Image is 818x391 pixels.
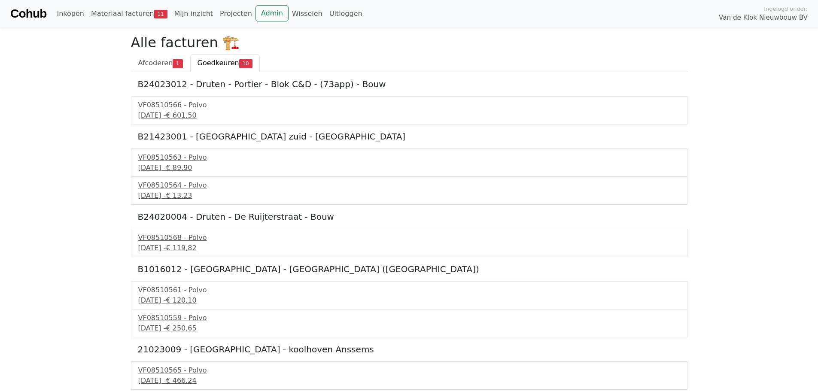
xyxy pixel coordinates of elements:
h2: Alle facturen 🏗️ [131,34,687,51]
span: Afcoderen [138,59,173,67]
a: Goedkeuren10 [190,54,260,72]
div: VF08510565 - Polvo [138,365,680,376]
div: [DATE] - [138,243,680,253]
span: Ingelogd onder: [764,5,808,13]
div: [DATE] - [138,110,680,121]
h5: B1016012 - [GEOGRAPHIC_DATA] - [GEOGRAPHIC_DATA] ([GEOGRAPHIC_DATA]) [138,264,681,274]
span: € 250,65 [166,324,196,332]
div: VF08510566 - Polvo [138,100,680,110]
div: VF08510568 - Polvo [138,233,680,243]
div: [DATE] - [138,376,680,386]
span: € 13,23 [166,191,192,200]
div: [DATE] - [138,191,680,201]
a: Materiaal facturen11 [88,5,171,22]
div: VF08510564 - Polvo [138,180,680,191]
a: Admin [255,5,289,21]
a: VF08510566 - Polvo[DATE] -€ 601,50 [138,100,680,121]
a: VF08510561 - Polvo[DATE] -€ 120,10 [138,285,680,306]
h5: B21423001 - [GEOGRAPHIC_DATA] zuid - [GEOGRAPHIC_DATA] [138,131,681,142]
div: VF08510563 - Polvo [138,152,680,163]
h5: B24020004 - Druten - De Ruijterstraat - Bouw [138,212,681,222]
a: Projecten [216,5,255,22]
span: Van de Klok Nieuwbouw BV [719,13,808,23]
span: € 601,50 [166,111,196,119]
a: Inkopen [53,5,87,22]
a: VF08510564 - Polvo[DATE] -€ 13,23 [138,180,680,201]
a: VF08510565 - Polvo[DATE] -€ 466,24 [138,365,680,386]
span: Goedkeuren [198,59,239,67]
div: VF08510559 - Polvo [138,313,680,323]
a: VF08510563 - Polvo[DATE] -€ 89,90 [138,152,680,173]
a: Cohub [10,3,46,24]
span: € 466,24 [166,376,196,385]
div: [DATE] - [138,163,680,173]
div: [DATE] - [138,323,680,333]
span: 11 [154,10,167,18]
span: € 119,82 [166,244,196,252]
h5: B24023012 - Druten - Portier - Blok C&D - (73app) - Bouw [138,79,681,89]
a: Uitloggen [326,5,366,22]
div: VF08510561 - Polvo [138,285,680,295]
div: [DATE] - [138,295,680,306]
a: VF08510559 - Polvo[DATE] -€ 250,65 [138,313,680,333]
h5: 21023009 - [GEOGRAPHIC_DATA] - koolhoven Anssems [138,344,681,355]
span: € 89,90 [166,164,192,172]
span: 10 [239,59,252,68]
a: Wisselen [289,5,326,22]
span: € 120,10 [166,296,196,304]
a: VF08510568 - Polvo[DATE] -€ 119,82 [138,233,680,253]
a: Afcoderen1 [131,54,190,72]
a: Mijn inzicht [171,5,217,22]
span: 1 [173,59,182,68]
